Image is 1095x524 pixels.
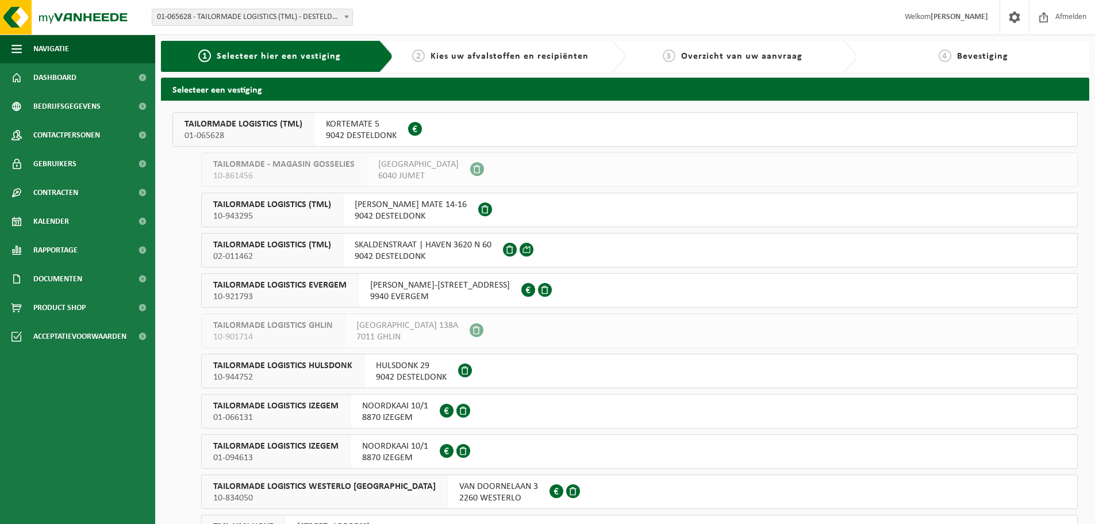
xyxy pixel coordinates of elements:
[201,394,1078,429] button: TAILORMADE LOGISTICS IZEGEM 01-066131 NOORDKAAI 10/18870 IZEGEM
[213,159,355,170] span: TAILORMADE - MAGASIN GOSSELIES
[356,331,458,343] span: 7011 GHLIN
[201,434,1078,469] button: TAILORMADE LOGISTICS IZEGEM 01-094613 NOORDKAAI 10/18870 IZEGEM
[957,52,1008,61] span: Bevestiging
[201,475,1078,509] button: TAILORMADE LOGISTICS WESTERLO [GEOGRAPHIC_DATA] 10-834050 VAN DOORNELAAN 32260 WESTERLO
[213,360,352,372] span: TAILORMADE LOGISTICS HULSDONK
[198,49,211,62] span: 1
[213,372,352,383] span: 10-944752
[378,170,459,182] span: 6040 JUMET
[213,400,339,412] span: TAILORMADE LOGISTICS IZEGEM
[33,322,126,351] span: Acceptatievoorwaarden
[459,492,538,504] span: 2260 WESTERLO
[201,273,1078,308] button: TAILORMADE LOGISTICS EVERGEM 10-921793 [PERSON_NAME]-[STREET_ADDRESS]9940 EVERGEM
[33,178,78,207] span: Contracten
[201,354,1078,388] button: TAILORMADE LOGISTICS HULSDONK 10-944752 HULSDONK 299042 DESTELDONK
[33,121,100,150] span: Contactpersonen
[33,265,82,293] span: Documenten
[33,207,69,236] span: Kalender
[213,331,333,343] span: 10-901714
[370,291,510,303] span: 9940 EVERGEM
[681,52,802,61] span: Overzicht van uw aanvraag
[217,52,341,61] span: Selecteer hier een vestiging
[33,236,78,265] span: Rapportage
[213,170,355,182] span: 10-861456
[213,211,331,222] span: 10-943295
[355,251,491,262] span: 9042 DESTELDONK
[376,372,447,383] span: 9042 DESTELDONK
[326,118,397,130] span: KORTEMATE 5
[213,251,331,262] span: 02-011462
[201,193,1078,227] button: TAILORMADE LOGISTICS (TML) 10-943295 [PERSON_NAME] MATE 14-169042 DESTELDONK
[33,63,76,92] span: Dashboard
[213,291,347,303] span: 10-921793
[362,400,428,412] span: NOORDKAAI 10/1
[356,320,458,331] span: [GEOGRAPHIC_DATA] 138A
[459,481,538,492] span: VAN DOORNELAAN 3
[33,92,101,121] span: Bedrijfsgegevens
[355,211,467,222] span: 9042 DESTELDONK
[355,239,491,251] span: SKALDENSTRAAT | HAVEN 3620 N 60
[362,441,428,452] span: NOORDKAAI 10/1
[213,481,436,492] span: TAILORMADE LOGISTICS WESTERLO [GEOGRAPHIC_DATA]
[939,49,951,62] span: 4
[172,112,1078,147] button: TAILORMADE LOGISTICS (TML) 01-065628 KORTEMATE 59042 DESTELDONK
[326,130,397,141] span: 9042 DESTELDONK
[412,49,425,62] span: 2
[213,452,339,464] span: 01-094613
[33,293,86,322] span: Product Shop
[376,360,447,372] span: HULSDONK 29
[370,280,510,291] span: [PERSON_NAME]-[STREET_ADDRESS]
[362,452,428,464] span: 8870 IZEGEM
[213,412,339,423] span: 01-066131
[213,199,331,211] span: TAILORMADE LOGISTICS (TML)
[152,9,353,26] span: 01-065628 - TAILORMADE LOGISTICS (TML) - DESTELDONK
[663,49,675,62] span: 3
[201,233,1078,267] button: TAILORMADE LOGISTICS (TML) 02-011462 SKALDENSTRAAT | HAVEN 3620 N 609042 DESTELDONK
[213,320,333,331] span: TAILORMADE LOGISTICS GHLIN
[362,412,428,423] span: 8870 IZEGEM
[213,280,347,291] span: TAILORMADE LOGISTICS EVERGEM
[431,52,589,61] span: Kies uw afvalstoffen en recipiënten
[185,118,302,130] span: TAILORMADE LOGISTICS (TML)
[213,492,436,504] span: 10-834050
[355,199,467,211] span: [PERSON_NAME] MATE 14-16
[33,35,69,63] span: Navigatie
[33,150,76,178] span: Gebruikers
[931,13,988,21] strong: [PERSON_NAME]
[161,78,1089,100] h2: Selecteer een vestiging
[213,239,331,251] span: TAILORMADE LOGISTICS (TML)
[213,441,339,452] span: TAILORMADE LOGISTICS IZEGEM
[185,130,302,141] span: 01-065628
[378,159,459,170] span: [GEOGRAPHIC_DATA]
[152,9,352,25] span: 01-065628 - TAILORMADE LOGISTICS (TML) - DESTELDONK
